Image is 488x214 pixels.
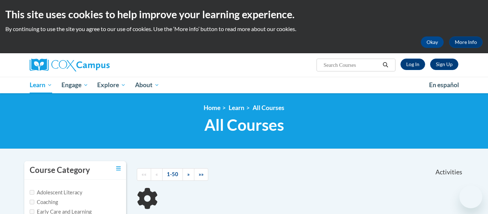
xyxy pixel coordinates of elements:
[253,104,284,111] a: All Courses
[424,78,464,93] a: En español
[194,168,208,181] a: End
[151,168,163,181] a: Previous
[204,104,220,111] a: Home
[400,59,425,70] a: Log In
[57,77,93,93] a: Engage
[430,59,458,70] a: Register
[421,36,444,48] button: Okay
[93,77,130,93] a: Explore
[5,7,483,21] h2: This site uses cookies to help improve your learning experience.
[30,198,58,206] label: Coaching
[380,61,391,69] button: Search
[137,168,151,181] a: Begining
[155,171,158,177] span: «
[30,189,83,196] label: Adolescent Literacy
[5,25,483,33] p: By continuing to use the site you agree to our use of cookies. Use the ‘More info’ button to read...
[30,81,52,89] span: Learn
[19,77,469,93] div: Main menu
[162,168,183,181] a: 1-50
[323,61,380,69] input: Search Courses
[116,165,121,173] a: Toggle collapse
[30,59,165,71] a: Cox Campus
[30,190,34,195] input: Checkbox for Options
[449,36,483,48] a: More Info
[25,77,57,93] a: Learn
[141,171,146,177] span: ««
[199,171,204,177] span: »»
[204,115,284,134] span: All Courses
[187,171,190,177] span: »
[459,185,482,208] iframe: Button to launch messaging window
[30,209,34,214] input: Checkbox for Options
[130,77,164,93] a: About
[429,81,459,89] span: En español
[30,59,110,71] img: Cox Campus
[30,165,90,176] h3: Course Category
[30,200,34,204] input: Checkbox for Options
[61,81,88,89] span: Engage
[229,104,244,111] a: Learn
[135,81,159,89] span: About
[97,81,126,89] span: Explore
[183,168,194,181] a: Next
